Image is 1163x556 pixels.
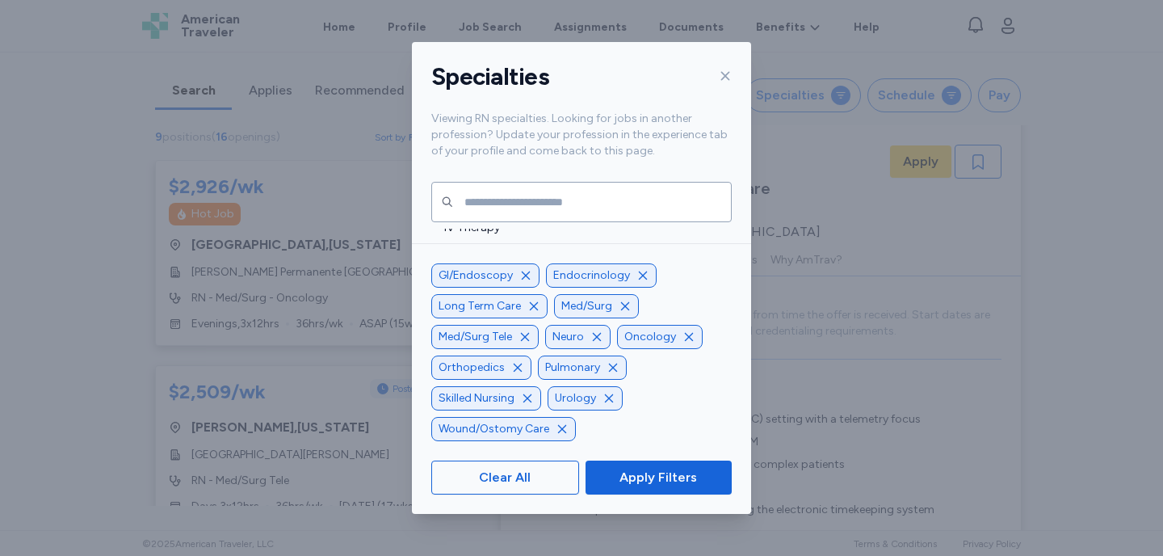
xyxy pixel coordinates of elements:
[431,61,549,92] h1: Specialties
[545,360,600,376] span: Pulmonary
[439,360,505,376] span: Orthopedics
[431,461,579,495] button: Clear All
[586,461,732,495] button: Apply Filters
[412,111,751,179] div: Viewing RN specialties. Looking for jobs in another profession? Update your profession in the exp...
[439,329,512,345] span: Med/Surg Tele
[619,468,697,487] span: Apply Filters
[552,329,584,345] span: Neuro
[439,421,549,437] span: Wound/Ostomy Care
[479,468,531,487] span: Clear All
[439,390,514,406] span: Skilled Nursing
[553,267,630,284] span: Endocrinology
[439,267,513,284] span: GI/Endoscopy
[555,390,596,406] span: Urology
[624,329,676,345] span: Oncology
[561,298,612,314] span: Med/Surg
[439,298,521,314] span: Long Term Care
